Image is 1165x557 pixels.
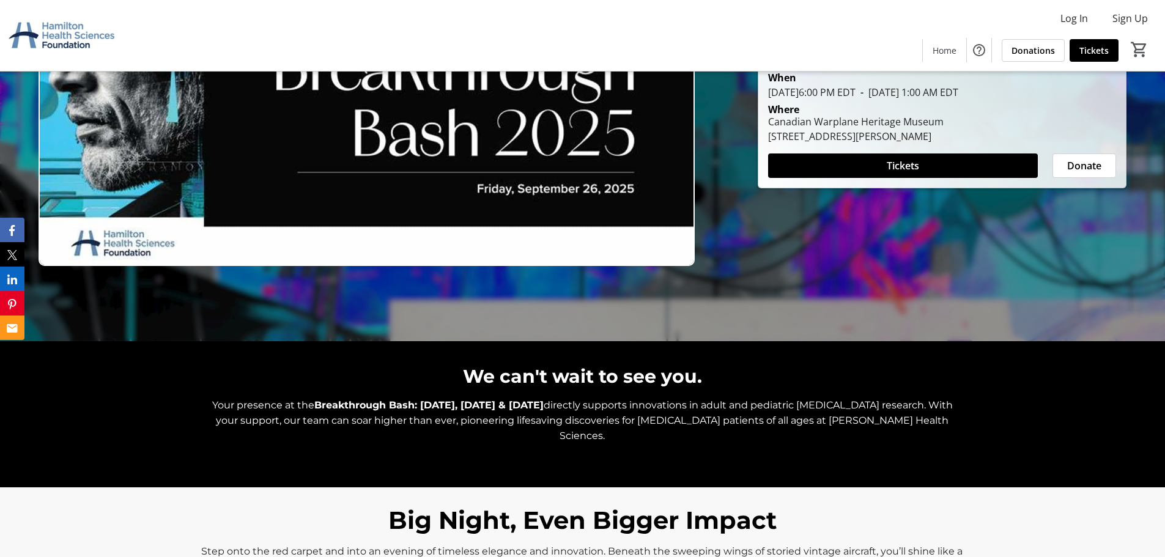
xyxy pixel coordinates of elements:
span: directly supports innovations in adult and pediatric [MEDICAL_DATA] research. With your support, ... [216,399,953,441]
span: Donations [1012,44,1055,57]
a: Home [923,39,966,62]
a: Donations [1002,39,1065,62]
span: - [856,86,868,99]
button: Log In [1051,9,1098,28]
div: Where [768,105,799,114]
button: Donate [1052,153,1116,178]
span: [DATE] 6:00 PM EDT [768,86,856,99]
div: Canadian Warplane Heritage Museum [768,114,944,129]
button: Help [967,38,991,62]
span: Sign Up [1112,11,1148,26]
span: Big Night, Even Bigger Impact [388,505,777,535]
span: Donate [1067,158,1101,173]
span: Home [933,44,956,57]
span: Your presence at the [212,399,314,411]
span: We can't wait to see you. [463,365,702,388]
div: When [768,70,796,85]
span: Tickets [887,158,919,173]
img: Hamilton Health Sciences Foundation's Logo [7,5,116,66]
button: Sign Up [1103,9,1158,28]
span: Tickets [1079,44,1109,57]
button: Tickets [768,153,1038,178]
a: Tickets [1070,39,1119,62]
strong: Breakthrough Bash: [DATE], [DATE] & [DATE] [314,399,544,411]
span: Log In [1060,11,1088,26]
button: Cart [1128,39,1150,61]
span: [DATE] 1:00 AM EDT [856,86,958,99]
div: [STREET_ADDRESS][PERSON_NAME] [768,129,944,144]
